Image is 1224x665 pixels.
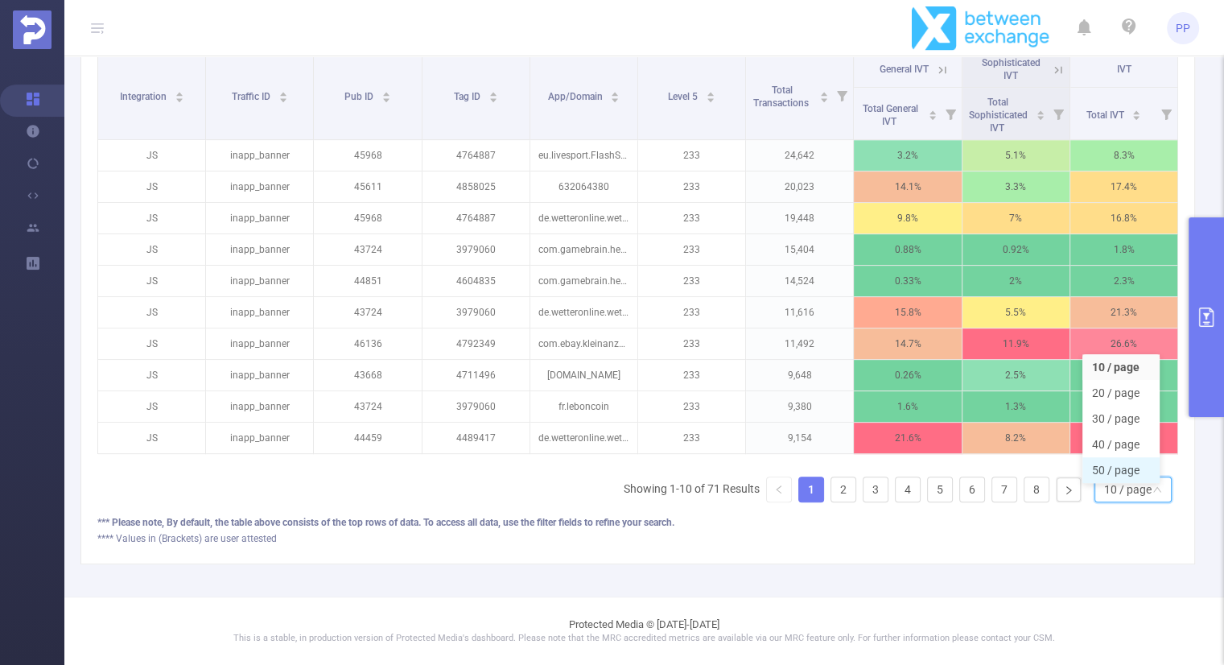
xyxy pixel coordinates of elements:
[1070,203,1177,233] p: 16.8%
[488,89,498,99] div: Sort
[314,360,421,390] p: 43668
[831,477,855,502] a: 2
[638,360,745,390] p: 233
[962,171,1069,202] p: 3.3%
[962,140,1069,171] p: 5.1%
[862,103,917,127] span: Total General IVT
[638,171,745,202] p: 233
[314,328,421,359] p: 46136
[927,477,953,502] li: 5
[175,89,183,94] i: icon: caret-up
[547,91,604,102] span: App/Domain
[1036,114,1045,118] i: icon: caret-down
[1082,457,1160,483] li: 50 / page
[97,515,1178,530] div: *** Please note, By default, the table above consists of the top rows of data. To access all data...
[799,477,823,502] a: 1
[175,96,183,101] i: icon: caret-down
[206,360,313,390] p: inapp_banner
[530,423,637,453] p: de.wetteronline.wetterapp
[896,477,920,502] a: 4
[98,266,205,296] p: JS
[939,88,962,139] i: Filter menu
[1070,391,1177,422] p: 2.8%
[706,96,715,101] i: icon: caret-down
[830,477,856,502] li: 2
[1070,171,1177,202] p: 17.4%
[928,108,938,118] div: Sort
[962,360,1069,390] p: 2.5%
[638,391,745,422] p: 233
[962,266,1069,296] p: 2%
[959,477,985,502] li: 6
[746,203,853,233] p: 19,448
[962,391,1069,422] p: 1.3%
[746,171,853,202] p: 20,023
[530,328,637,359] p: com.ebay.kleinanzeigen
[422,171,530,202] p: 4858025
[928,477,952,502] a: 5
[488,89,497,94] i: icon: caret-up
[982,57,1041,81] span: Sophisticated IVT
[746,266,853,296] p: 14,524
[969,97,1028,134] span: Total Sophisticated IVT
[98,140,205,171] p: JS
[962,297,1069,328] p: 5.5%
[1070,266,1177,296] p: 2.3%
[422,266,530,296] p: 4604835
[854,423,961,453] p: 21.6%
[175,89,184,99] div: Sort
[1116,64,1131,75] span: IVT
[854,360,961,390] p: 0.26%
[206,297,313,328] p: inapp_banner
[422,203,530,233] p: 4764887
[830,52,853,139] i: Filter menu
[98,423,205,453] p: JS
[610,89,620,99] div: Sort
[962,423,1069,453] p: 8.2%
[1082,432,1160,457] li: 40 / page
[530,203,637,233] p: de.wetteronline.wetterapp
[1047,88,1069,139] i: Filter menu
[1070,360,1177,390] p: 2.8%
[746,234,853,265] p: 15,404
[774,485,784,494] i: icon: left
[1131,108,1141,118] div: Sort
[854,171,961,202] p: 14.1%
[206,266,313,296] p: inapp_banner
[530,297,637,328] p: de.wetteronline.wetterapp
[530,391,637,422] p: fr.leboncoin
[638,328,745,359] p: 233
[422,360,530,390] p: 4711496
[746,328,853,359] p: 11,492
[314,140,421,171] p: 45968
[928,108,937,113] i: icon: caret-up
[611,89,620,94] i: icon: caret-up
[854,203,961,233] p: 9.8%
[820,89,829,94] i: icon: caret-up
[854,391,961,422] p: 1.6%
[314,266,421,296] p: 44851
[344,91,376,102] span: Pub ID
[1132,108,1141,113] i: icon: caret-up
[854,140,961,171] p: 3.2%
[381,89,391,99] div: Sort
[746,423,853,453] p: 9,154
[1070,423,1177,453] p: 29.8%
[746,391,853,422] p: 9,380
[895,477,921,502] li: 4
[1082,406,1160,432] li: 30 / page
[746,360,853,390] p: 9,648
[638,140,745,171] p: 233
[962,234,1069,265] p: 0.92%
[1036,108,1045,113] i: icon: caret-up
[206,171,313,202] p: inapp_banner
[638,297,745,328] p: 233
[1070,234,1177,265] p: 1.8%
[638,234,745,265] p: 233
[638,203,745,233] p: 233
[706,89,715,94] i: icon: caret-up
[1070,328,1177,359] p: 26.6%
[422,423,530,453] p: 4489417
[98,360,205,390] p: JS
[638,423,745,453] p: 233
